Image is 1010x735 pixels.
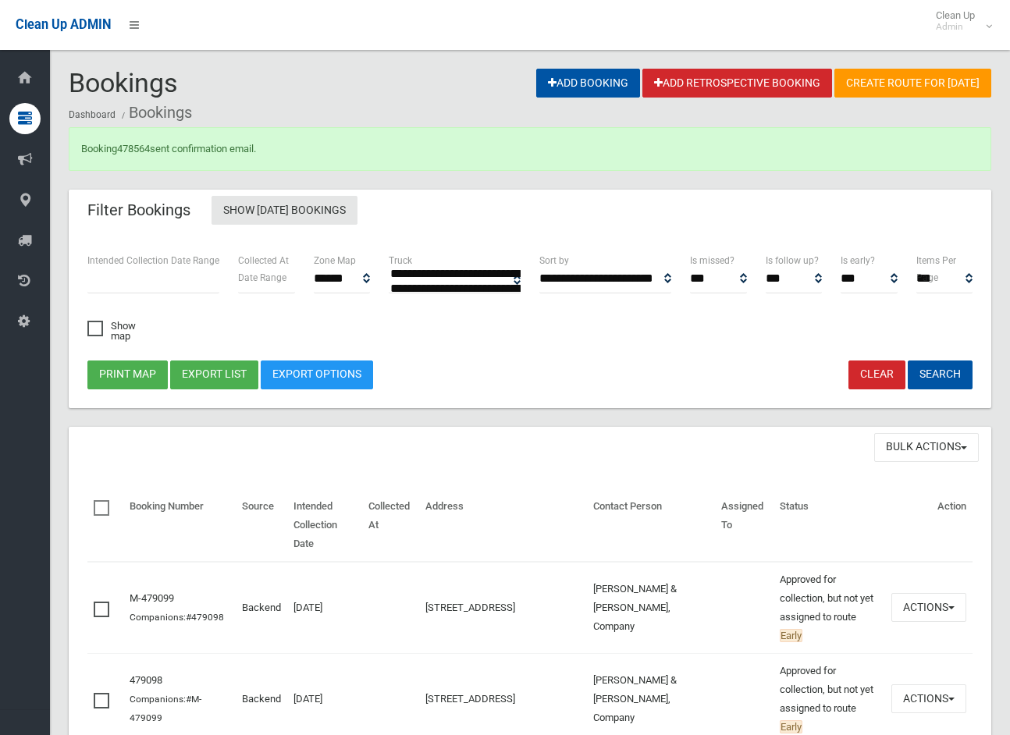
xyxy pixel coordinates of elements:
td: Backend [236,562,287,654]
td: [DATE] [287,562,362,654]
td: Approved for collection, but not yet assigned to route [774,562,885,654]
span: Clean Up ADMIN [16,17,111,32]
a: 479098 [130,674,162,686]
a: Add Booking [536,69,640,98]
a: Add Retrospective Booking [642,69,832,98]
span: Show map [87,321,144,341]
a: Show [DATE] Bookings [212,196,357,225]
th: Status [774,489,885,562]
a: 478564 [117,143,150,154]
button: Print map [87,360,168,389]
header: Filter Bookings [69,195,209,225]
a: Clear [848,360,905,389]
a: #479098 [186,612,224,623]
a: Export Options [261,360,373,389]
th: Intended Collection Date [287,489,362,562]
li: Bookings [118,98,192,127]
th: Contact Person [587,489,715,562]
a: #M-479099 [130,694,201,723]
button: Search [908,360,973,389]
small: Companions: [130,694,201,723]
a: Dashboard [69,109,116,120]
a: [STREET_ADDRESS] [425,693,515,705]
button: Actions [891,684,966,713]
span: Early [780,720,802,733]
span: Early [780,629,802,642]
small: Admin [936,21,975,33]
small: Companions: [130,612,226,623]
div: Booking sent confirmation email. [69,127,991,171]
button: Export list [170,360,258,389]
th: Address [419,489,587,562]
span: Bookings [69,67,178,98]
th: Action [885,489,973,562]
span: Clean Up [928,9,990,33]
th: Source [236,489,287,562]
button: Actions [891,593,966,622]
a: [STREET_ADDRESS] [425,602,515,613]
a: M-479099 [130,592,174,604]
th: Collected At [362,489,420,562]
td: [PERSON_NAME] & [PERSON_NAME], Company [587,562,715,654]
th: Booking Number [123,489,236,562]
label: Truck [389,252,412,269]
a: Create route for [DATE] [834,69,991,98]
th: Assigned To [715,489,774,562]
button: Bulk Actions [874,433,979,462]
